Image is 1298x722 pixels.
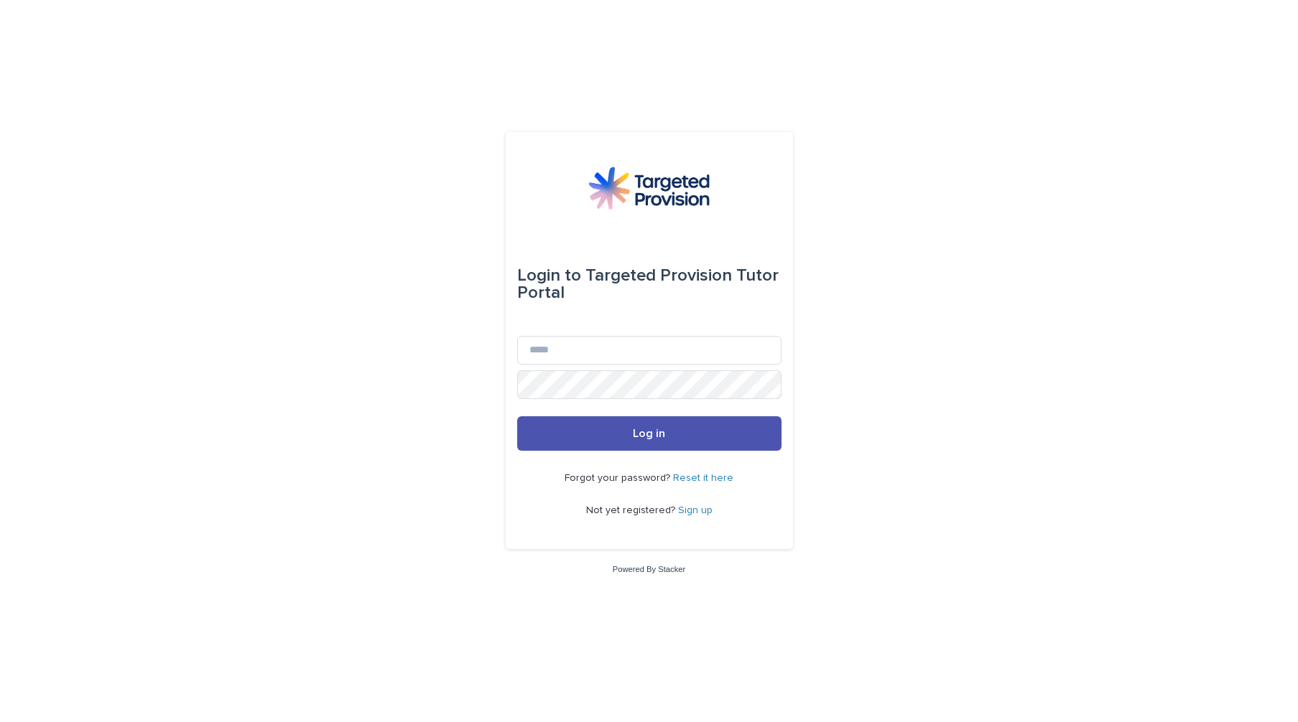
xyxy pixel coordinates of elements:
a: Sign up [678,505,713,515]
span: Not yet registered? [586,505,678,515]
div: Targeted Provision Tutor Portal [517,255,782,313]
span: Log in [633,428,665,439]
span: Login to [517,267,581,284]
a: Powered By Stacker [613,565,685,573]
img: M5nRWzHhSzIhMunXDL62 [588,167,709,210]
span: Forgot your password? [565,473,673,483]
a: Reset it here [673,473,733,483]
button: Log in [517,416,782,451]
